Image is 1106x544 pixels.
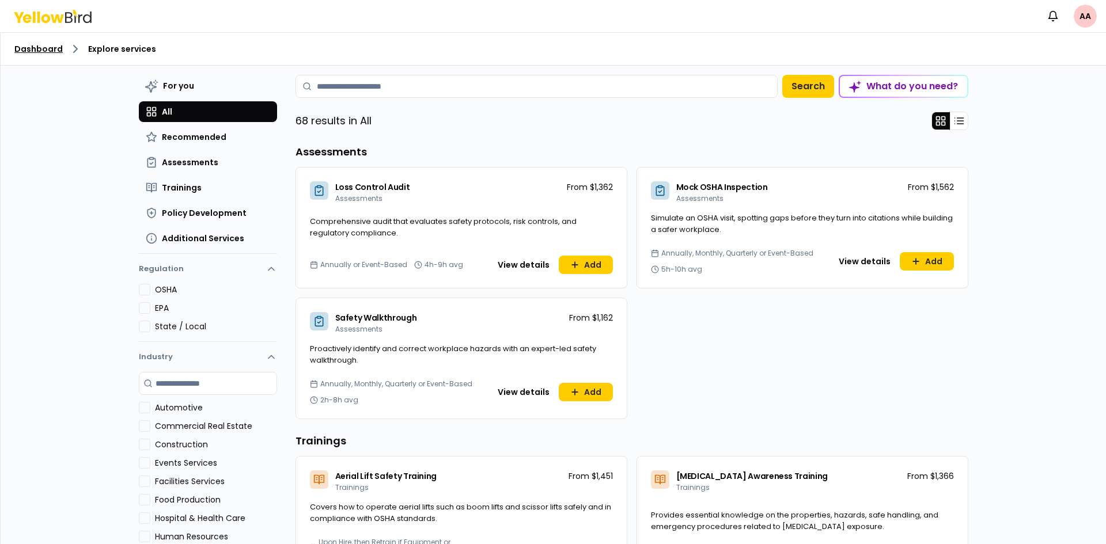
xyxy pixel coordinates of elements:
button: Trainings [139,177,277,198]
label: Hospital & Health Care [155,512,277,524]
span: 2h-8h avg [320,395,358,405]
button: Add [559,256,613,274]
h3: Assessments [296,144,968,160]
span: Trainings [676,482,710,492]
button: For you [139,75,277,97]
div: What do you need? [840,76,967,97]
span: 5h-10h avg [661,265,702,274]
button: Additional Services [139,228,277,249]
button: Regulation [139,258,277,284]
span: Simulate an OSHA visit, spotting gaps before they turn into citations while building a safer work... [651,212,953,235]
label: Commercial Real Estate [155,420,277,432]
button: Industry [139,342,277,372]
button: Add [900,252,954,271]
span: Mock OSHA Inspection [676,181,768,193]
p: From $1,162 [569,312,613,324]
label: EPA [155,302,277,314]
p: From $1,362 [567,181,613,193]
label: Facilities Services [155,475,277,487]
button: View details [832,252,897,271]
span: Covers how to operate aerial lifts such as boom lifts and scissor lifts safely and in compliance ... [310,501,611,524]
span: Explore services [88,43,156,55]
button: Search [782,75,834,98]
span: Annually, Monthly, Quarterly or Event-Based [661,249,813,258]
p: 68 results in All [296,113,372,129]
button: What do you need? [839,75,968,98]
span: AA [1074,5,1097,28]
span: Assessments [335,324,382,334]
label: State / Local [155,321,277,332]
p: From $1,562 [908,181,954,193]
button: Assessments [139,152,277,173]
label: OSHA [155,284,277,295]
span: Aerial Lift Safety Training [335,470,437,482]
p: From $1,366 [907,470,954,482]
span: Assessments [335,193,382,203]
label: Food Production [155,494,277,505]
span: Policy Development [162,207,247,219]
button: Policy Development [139,203,277,223]
span: 4h-9h avg [425,260,463,269]
span: Provides essential knowledge on the properties, hazards, safe handling, and emergency procedures ... [651,509,938,532]
span: Assessments [676,193,724,203]
div: Regulation [139,284,277,341]
span: Annually or Event-Based [320,260,407,269]
span: Additional Services [162,233,244,244]
label: Events Services [155,457,277,469]
span: Comprehensive audit that evaluates safety protocols, risk controls, and regulatory compliance. [310,216,577,238]
label: Construction [155,439,277,450]
p: From $1,451 [569,470,613,482]
span: Recommended [162,131,226,143]
button: View details [491,383,556,401]
span: Trainings [335,482,369,492]
span: Annually, Monthly, Quarterly or Event-Based [320,379,472,389]
nav: breadcrumb [14,42,1092,56]
span: For you [163,80,194,92]
span: Loss Control Audit [335,181,410,193]
a: Dashboard [14,43,63,55]
span: Safety Walkthrough [335,312,417,324]
label: Human Resources [155,531,277,542]
span: Assessments [162,157,218,168]
button: All [139,101,277,122]
button: Add [559,383,613,401]
span: Proactively identify and correct workplace hazards with an expert-led safety walkthrough. [310,343,596,366]
label: Automotive [155,402,277,413]
h3: Trainings [296,433,968,449]
span: Trainings [162,182,202,193]
span: All [162,106,172,117]
button: Recommended [139,127,277,147]
span: [MEDICAL_DATA] Awareness Training [676,470,828,482]
button: View details [491,256,556,274]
